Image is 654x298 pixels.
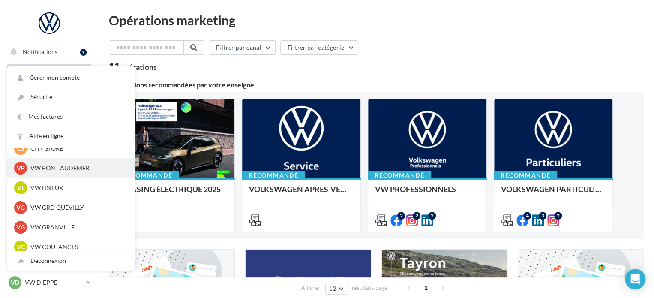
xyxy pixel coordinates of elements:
[123,185,228,202] div: LEASING ÉLECTRIQUE 2025
[5,108,93,126] a: Visibilité en ligne
[325,283,347,295] button: 12
[5,214,93,239] a: PLV et print personnalisable
[625,269,645,289] div: Open Intercom Messenger
[539,212,546,220] div: 3
[30,184,125,192] p: VW LISIEUX
[30,203,125,212] p: VW GRD QUEVILLY
[109,14,644,27] div: Opérations marketing
[501,185,606,202] div: VOLKSWAGEN PARTICULIER
[7,87,135,107] a: Sécurité
[16,223,25,232] span: VG
[17,144,24,153] span: CS
[301,284,321,292] span: Afficher
[5,193,93,211] a: Calendrier
[25,278,82,287] p: VW DIEPPE
[30,223,125,232] p: VW GRANVILLE
[5,129,93,147] a: Campagnes
[5,43,90,61] button: Notifications 1
[23,48,57,55] span: Notifications
[554,212,562,220] div: 2
[11,278,19,287] span: VD
[242,171,305,180] div: Recommandé
[428,212,436,220] div: 2
[352,284,387,292] span: résultats/page
[419,281,433,295] span: 1
[30,164,125,172] p: VW PONT AUDEMER
[5,243,93,268] a: Campagnes DataOnDemand
[109,62,157,71] div: 11
[80,49,87,56] div: 1
[209,40,276,55] button: Filtrer par canal
[7,274,92,291] a: VD VW DIEPPE
[5,150,93,168] a: Contacts
[280,40,358,55] button: Filtrer par catégorie
[329,285,336,292] span: 12
[7,107,135,126] a: Mes factures
[17,164,25,172] span: VP
[120,63,157,71] div: opérations
[494,171,557,180] div: Recommandé
[5,85,93,104] a: Boîte de réception83
[30,243,125,251] p: VW COUTANCES
[523,212,531,220] div: 4
[249,185,354,202] div: VOLKSWAGEN APRES-VENTE
[116,171,179,180] div: Recommandé
[16,203,25,212] span: VG
[5,64,93,82] a: Opérations
[17,243,25,251] span: VC
[397,212,405,220] div: 2
[368,171,431,180] div: Recommandé
[7,251,135,271] div: Déconnexion
[109,81,644,88] div: 4 opérations recommandées par votre enseigne
[375,185,480,202] div: VW PROFESSIONNELS
[7,126,135,146] a: Aide en ligne
[413,212,420,220] div: 2
[5,172,93,190] a: Médiathèque
[7,68,135,87] a: Gérer mon compte
[17,184,24,192] span: VL
[30,144,125,153] p: CITY STORE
